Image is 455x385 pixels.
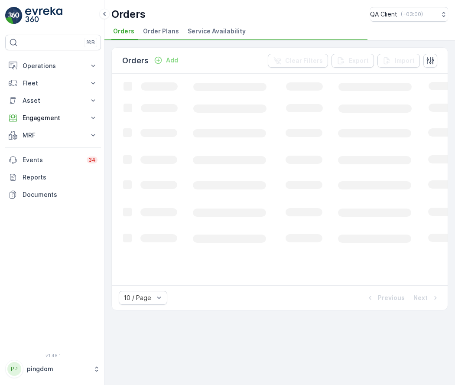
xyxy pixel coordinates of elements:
[113,27,134,36] span: Orders
[188,27,246,36] span: Service Availability
[23,114,84,122] p: Engagement
[5,109,101,127] button: Engagement
[349,56,369,65] p: Export
[150,55,182,65] button: Add
[285,56,323,65] p: Clear Filters
[5,75,101,92] button: Fleet
[23,131,84,140] p: MRF
[5,353,101,358] span: v 1.48.1
[5,57,101,75] button: Operations
[27,365,89,373] p: pingdom
[413,293,441,303] button: Next
[268,54,328,68] button: Clear Filters
[401,11,423,18] p: ( +03:00 )
[331,54,374,68] button: Export
[5,7,23,24] img: logo
[23,156,81,164] p: Events
[143,27,179,36] span: Order Plans
[86,39,95,46] p: ⌘B
[5,127,101,144] button: MRF
[5,169,101,186] a: Reports
[122,55,149,67] p: Orders
[23,96,84,105] p: Asset
[5,151,101,169] a: Events34
[23,190,97,199] p: Documents
[370,10,397,19] p: QA Client
[5,186,101,203] a: Documents
[25,7,62,24] img: logo_light-DOdMpM7g.png
[111,7,146,21] p: Orders
[23,173,97,182] p: Reports
[23,62,84,70] p: Operations
[413,294,428,302] p: Next
[23,79,84,88] p: Fleet
[378,294,405,302] p: Previous
[377,54,420,68] button: Import
[5,360,101,378] button: PPpingdom
[370,7,448,22] button: QA Client(+03:00)
[395,56,415,65] p: Import
[88,157,96,163] p: 34
[166,56,178,65] p: Add
[365,293,406,303] button: Previous
[5,92,101,109] button: Asset
[7,362,21,376] div: PP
